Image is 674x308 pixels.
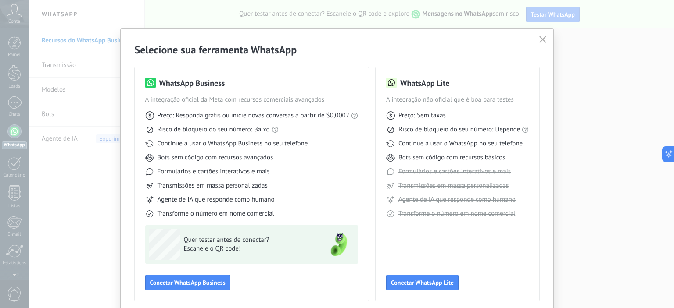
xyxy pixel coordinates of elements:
[158,195,275,204] span: Agente de IA que responde como humano
[158,139,308,148] span: Continue a usar o WhatsApp Business no seu telefone
[158,209,274,218] span: Transforme o número em nome comercial
[145,96,358,104] span: A integração oficial da Meta com recursos comerciais avançados
[398,125,520,134] span: Risco de bloqueio do seu número: Depende
[386,275,459,290] button: Conectar WhatsApp Lite
[135,43,540,57] h2: Selecione sua ferramenta WhatsApp
[398,209,515,218] span: Transforme o número em nome comercial
[159,78,225,89] h3: WhatsApp Business
[150,280,226,286] span: Conectar WhatsApp Business
[398,167,511,176] span: Formulários e cartões interativos e mais
[184,244,312,253] span: Escaneie o QR code!
[145,275,230,290] button: Conectar WhatsApp Business
[386,96,529,104] span: A integração não oficial que é boa para testes
[323,229,355,260] img: green-phone.png
[398,195,516,204] span: Agente de IA que responde como humano
[158,125,270,134] span: Risco de bloqueio do seu número: Baixo
[158,153,273,162] span: Bots sem código com recursos avançados
[398,139,523,148] span: Continue a usar o WhatsApp no seu telefone
[398,153,505,162] span: Bots sem código com recursos básicos
[400,78,449,89] h3: WhatsApp Lite
[391,280,454,286] span: Conectar WhatsApp Lite
[158,181,268,190] span: Transmissões em massa personalizadas
[158,167,270,176] span: Formulários e cartões interativos e mais
[398,111,446,120] span: Preço: Sem taxas
[398,181,509,190] span: Transmissões em massa personalizadas
[158,111,349,120] span: Preço: Responda grátis ou inicie novas conversas a partir de $0,0002
[184,236,312,244] span: Quer testar antes de conectar?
